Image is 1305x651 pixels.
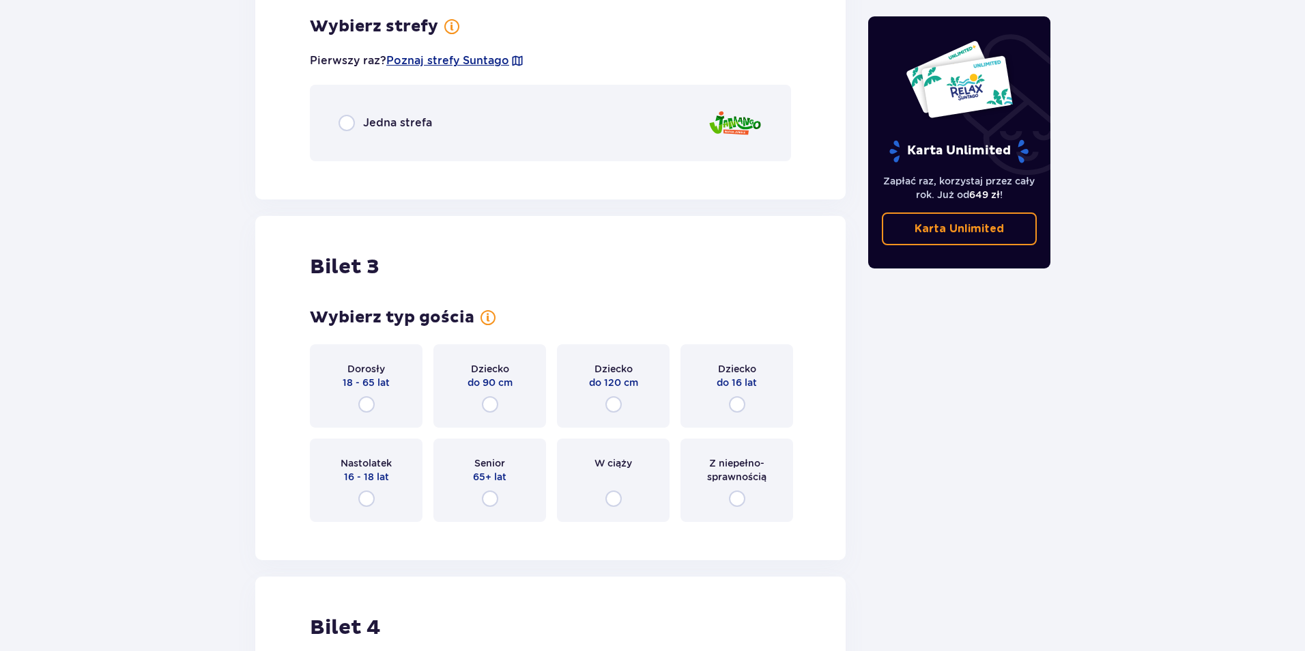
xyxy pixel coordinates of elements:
[718,362,756,376] span: Dziecko
[882,212,1037,245] a: Karta Unlimited
[905,40,1014,119] img: Dwie karty całoroczne do Suntago z napisem 'UNLIMITED RELAX', na białym tle z tropikalnymi liśćmi...
[473,470,506,484] span: 65+ lat
[344,470,389,484] span: 16 - 18 lat
[594,362,633,376] span: Dziecko
[717,376,757,389] span: do 16 lat
[915,221,1004,236] p: Karta Unlimited
[708,104,762,143] img: Jamango
[341,456,392,470] span: Nastolatek
[310,615,381,641] h2: Bilet 4
[343,376,390,389] span: 18 - 65 lat
[386,53,509,68] a: Poznaj strefy Suntago
[693,456,781,484] span: Z niepełno­sprawnością
[474,456,505,470] span: Senior
[589,376,638,389] span: do 120 cm
[468,376,513,389] span: do 90 cm
[594,456,632,470] span: W ciąży
[347,362,385,376] span: Dorosły
[310,53,524,68] p: Pierwszy raz?
[471,362,509,376] span: Dziecko
[363,115,432,130] span: Jedna strefa
[310,307,474,328] h3: Wybierz typ gościa
[310,16,438,37] h3: Wybierz strefy
[969,189,1000,200] span: 649 zł
[882,174,1037,202] p: Zapłać raz, korzystaj przez cały rok. Już od !
[310,254,379,280] h2: Bilet 3
[888,139,1030,163] p: Karta Unlimited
